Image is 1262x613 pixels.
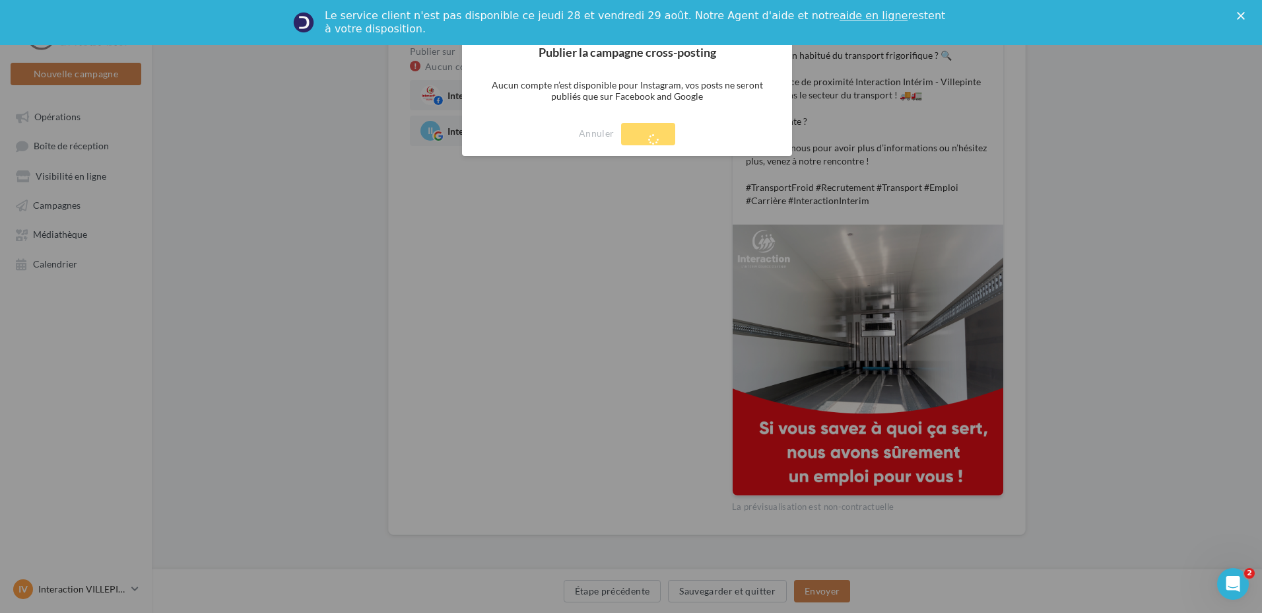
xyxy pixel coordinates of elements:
[621,123,675,145] button: Publier
[462,36,792,69] h2: Publier la campagne cross-posting
[293,12,314,33] img: Profile image for Service-Client
[1244,568,1255,579] span: 2
[325,9,948,36] div: Le service client n'est pas disponible ce jeudi 28 et vendredi 29 août. Notre Agent d'aide et not...
[1237,12,1250,20] div: Fermer
[462,69,792,112] p: Aucun compte n’est disponible pour Instagram, vos posts ne seront publiés que sur Facebook and Go...
[579,123,614,144] button: Annuler
[840,9,908,22] a: aide en ligne
[1217,568,1249,600] iframe: Intercom live chat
